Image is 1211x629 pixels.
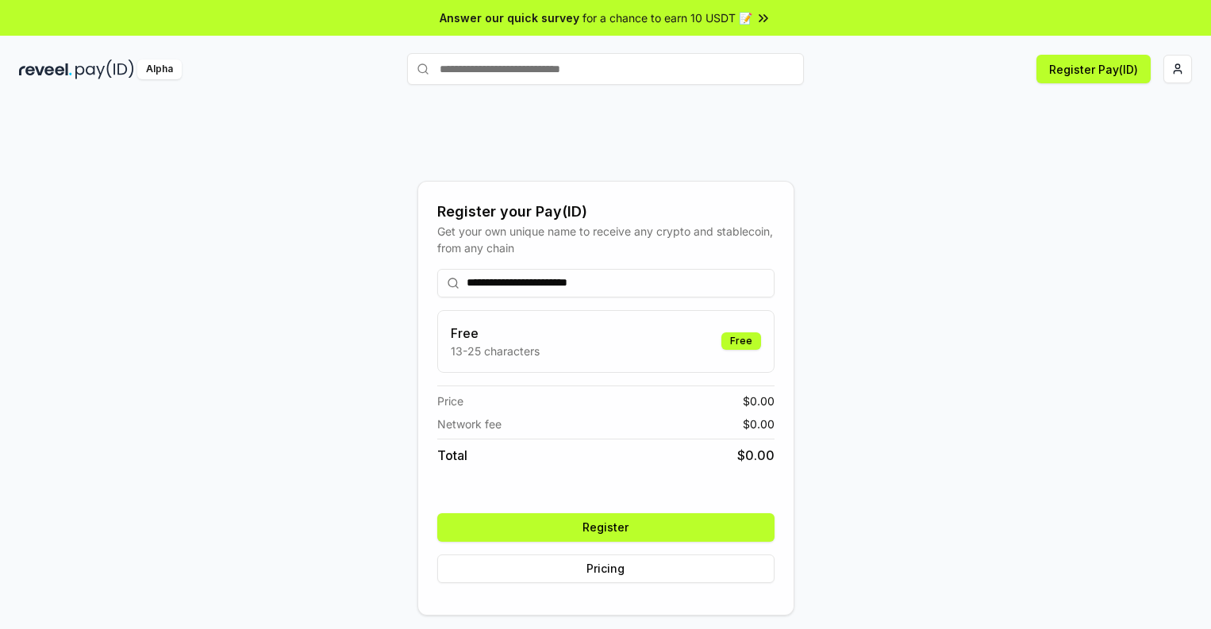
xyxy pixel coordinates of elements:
[1036,55,1151,83] button: Register Pay(ID)
[437,554,775,583] button: Pricing
[437,513,775,542] button: Register
[743,416,775,432] span: $ 0.00
[437,201,775,223] div: Register your Pay(ID)
[451,324,540,343] h3: Free
[743,393,775,409] span: $ 0.00
[437,393,463,409] span: Price
[721,332,761,350] div: Free
[440,10,579,26] span: Answer our quick survey
[437,446,467,465] span: Total
[19,59,72,79] img: reveel_dark
[737,446,775,465] span: $ 0.00
[451,343,540,359] p: 13-25 characters
[137,59,182,79] div: Alpha
[75,59,134,79] img: pay_id
[437,223,775,256] div: Get your own unique name to receive any crypto and stablecoin, from any chain
[582,10,752,26] span: for a chance to earn 10 USDT 📝
[437,416,502,432] span: Network fee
